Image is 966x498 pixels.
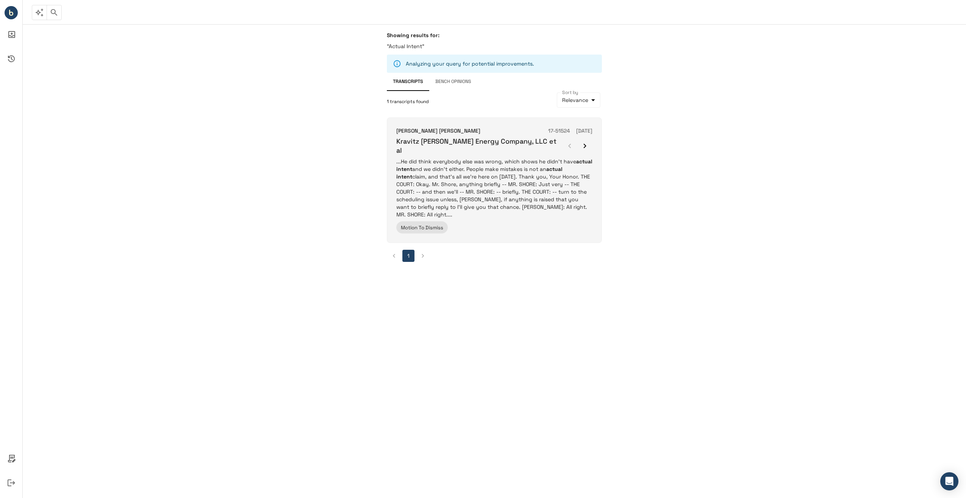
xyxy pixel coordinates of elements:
span: Motion To Dismiss [401,224,443,231]
h6: [PERSON_NAME] [PERSON_NAME] [396,127,480,135]
div: Open Intercom Messenger [940,472,958,490]
p: ...He did think everybody else was wrong, which shows he didn't have and we didn't either. People... [396,158,592,218]
span: 1 transcripts found [387,98,429,106]
h6: Showing results for: [387,32,602,39]
button: Bench Opinions [429,73,477,91]
h6: Kravitz [PERSON_NAME] Energy Company, LLC et al [396,137,562,155]
em: actual intent [396,158,592,172]
button: page 1 [402,250,414,262]
p: Analyzing your query for potential improvements . [406,60,534,67]
label: Sort by [562,89,578,96]
div: Relevance [557,92,600,108]
p: "Actual Intent" [387,42,602,50]
button: Transcripts [387,73,429,91]
h6: 17-51524 [548,127,570,135]
h6: [DATE] [576,127,592,135]
nav: pagination navigation [387,250,602,262]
